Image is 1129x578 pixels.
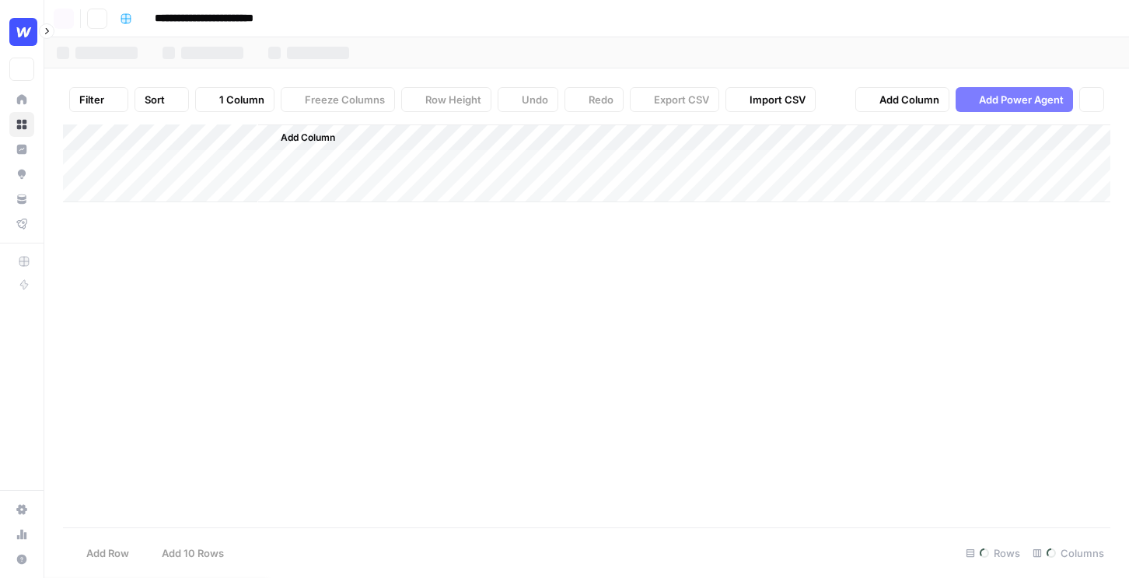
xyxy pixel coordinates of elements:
button: 1 Column [195,87,274,112]
a: Usage [9,522,34,547]
a: Your Data [9,187,34,212]
button: Add Power Agent [956,87,1073,112]
button: Add Row [63,541,138,566]
span: Filter [79,92,104,107]
span: Add 10 Rows [162,545,224,561]
span: Freeze Columns [305,92,385,107]
span: Add Row [86,545,129,561]
span: 1 Column [219,92,264,107]
a: Settings [9,497,34,522]
span: Add Power Agent [979,92,1064,107]
span: Redo [589,92,613,107]
button: Undo [498,87,558,112]
a: Flightpath [9,212,34,236]
button: Freeze Columns [281,87,395,112]
span: Import CSV [750,92,806,107]
button: Add 10 Rows [138,541,233,566]
button: Sort [135,87,189,112]
a: Insights [9,137,34,162]
button: Help + Support [9,547,34,572]
span: Undo [522,92,548,107]
button: Workspace: Webflow [9,12,34,51]
span: Add Column [879,92,939,107]
button: Add Column [855,87,949,112]
button: Import CSV [725,87,816,112]
span: Export CSV [654,92,709,107]
div: Columns [1026,541,1110,566]
a: Browse [9,112,34,137]
div: Rows [959,541,1026,566]
button: Export CSV [630,87,719,112]
button: Add Column [260,128,341,148]
a: Opportunities [9,162,34,187]
button: Filter [69,87,128,112]
span: Add Column [281,131,335,145]
button: Row Height [401,87,491,112]
span: Row Height [425,92,481,107]
img: Webflow Logo [9,18,37,46]
a: Home [9,87,34,112]
button: Redo [564,87,624,112]
span: Sort [145,92,165,107]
